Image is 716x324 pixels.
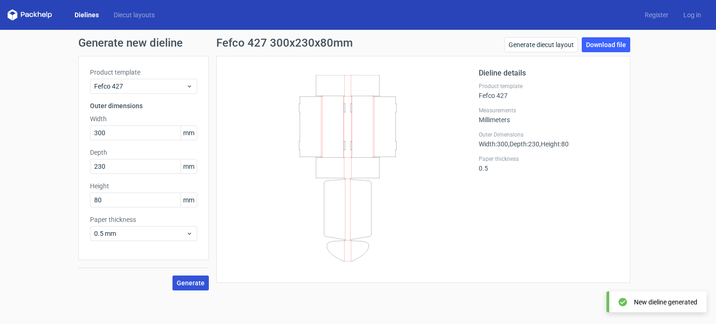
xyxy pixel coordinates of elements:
h3: Outer dimensions [90,101,197,110]
label: Paper thickness [479,155,619,163]
span: mm [180,159,197,173]
a: Register [637,10,676,20]
h1: Generate new dieline [78,37,638,48]
a: Download file [582,37,630,52]
label: Measurements [479,107,619,114]
span: mm [180,193,197,207]
label: Height [90,181,197,191]
h2: Dieline details [479,68,619,79]
label: Depth [90,148,197,157]
a: Log in [676,10,709,20]
button: Generate [172,276,209,290]
label: Product template [90,68,197,77]
span: , Height : 80 [539,140,569,148]
div: Millimeters [479,107,619,124]
label: Width [90,114,197,124]
div: New dieline generated [634,297,697,307]
label: Product template [479,83,619,90]
label: Outer Dimensions [479,131,619,138]
div: Fefco 427 [479,83,619,99]
label: Paper thickness [90,215,197,224]
span: Fefco 427 [94,82,186,91]
a: Dielines [67,10,106,20]
span: , Depth : 230 [508,140,539,148]
a: Diecut layouts [106,10,162,20]
a: Generate diecut layout [504,37,578,52]
span: 0.5 mm [94,229,186,238]
h1: Fefco 427 300x230x80mm [216,37,353,48]
span: mm [180,126,197,140]
div: 0.5 [479,155,619,172]
span: Generate [177,280,205,286]
span: Width : 300 [479,140,508,148]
